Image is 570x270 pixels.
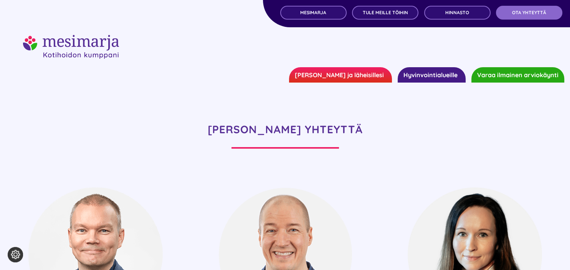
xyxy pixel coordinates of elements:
[23,34,119,43] a: mesimarjasi
[363,10,408,15] span: TULE MEILLE TÖIHIN
[471,67,564,83] a: Varaa ilmainen arviokäynti
[352,6,418,20] a: TULE MEILLE TÖIHIN
[300,10,326,15] span: MESIMARJA
[23,35,119,59] img: mesimarjasi
[280,6,347,20] a: MESIMARJA
[208,123,363,136] strong: [PERSON_NAME] YHTEYTTÄ
[398,67,466,83] a: Hyvinvointialueille
[445,10,469,15] span: Hinnasto
[289,67,392,83] a: [PERSON_NAME] ja läheisillesi
[8,247,23,262] button: Evästeasetukset
[512,10,546,15] span: OTA YHTEYTTÄ
[424,6,491,20] a: Hinnasto
[496,6,562,20] a: OTA YHTEYTTÄ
